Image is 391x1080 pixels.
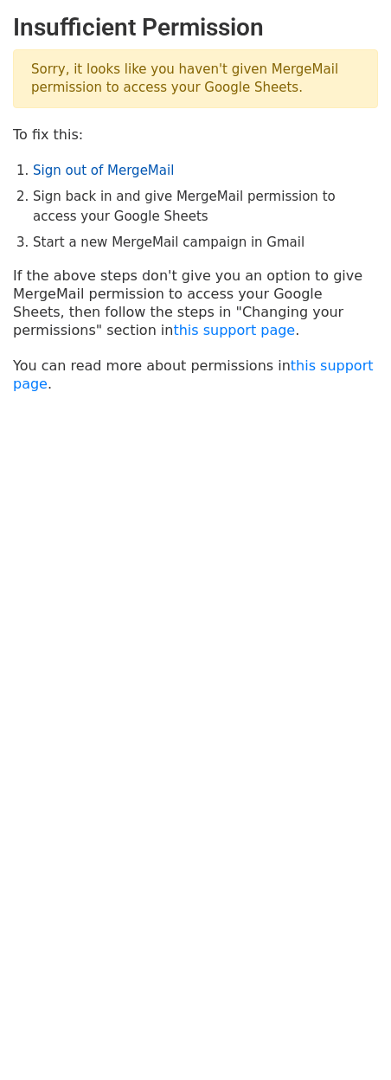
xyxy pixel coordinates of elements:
[13,357,378,393] p: You can read more about permissions in .
[33,187,378,226] li: Sign back in and give MergeMail permission to access your Google Sheets
[13,49,378,108] p: Sorry, it looks like you haven't given MergeMail permission to access your Google Sheets.
[173,322,295,338] a: this support page
[13,267,378,339] p: If the above steps don't give you an option to give MergeMail permission to access your Google Sh...
[304,997,391,1080] iframe: Chat Widget
[13,13,378,42] h2: Insufficient Permission
[13,357,374,392] a: this support page
[33,163,174,178] a: Sign out of MergeMail
[33,233,378,253] li: Start a new MergeMail campaign in Gmail
[13,125,378,144] p: To fix this:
